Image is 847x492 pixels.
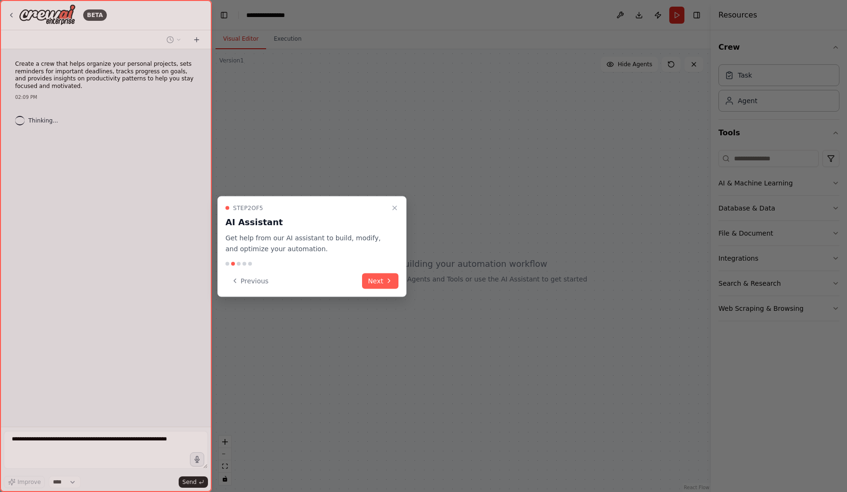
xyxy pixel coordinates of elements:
button: Next [362,273,398,289]
button: Hide left sidebar [217,9,231,22]
button: Previous [225,273,274,289]
button: Close walkthrough [389,202,400,214]
span: Step 2 of 5 [233,204,263,212]
p: Get help from our AI assistant to build, modify, and optimize your automation. [225,233,387,255]
h3: AI Assistant [225,216,387,229]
